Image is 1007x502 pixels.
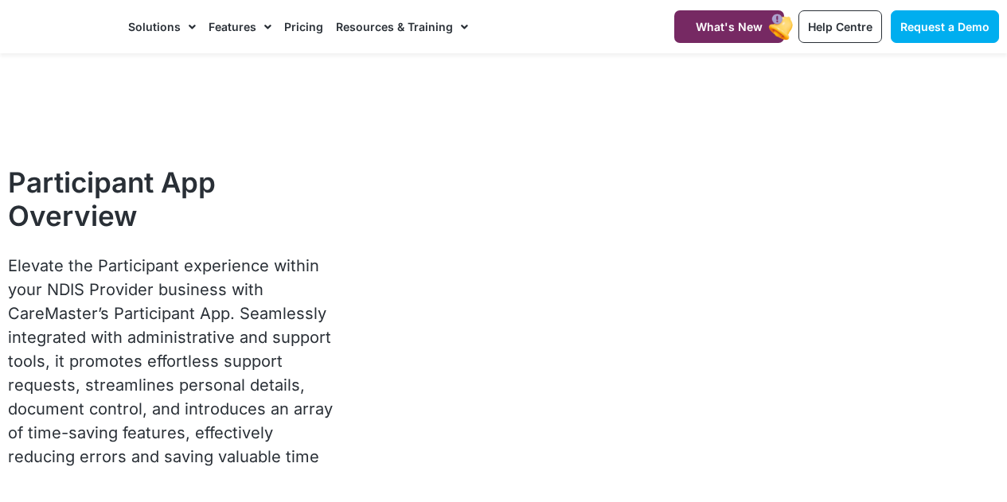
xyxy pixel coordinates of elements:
a: Request a Demo [891,10,999,43]
img: CareMaster Logo [8,15,112,38]
span: Request a Demo [900,20,989,33]
span: Help Centre [808,20,872,33]
a: Help Centre [798,10,882,43]
span: What's New [696,20,763,33]
a: What's New [674,10,784,43]
h1: Participant App Overview [8,165,345,232]
span: Elevate the Participant experience within your NDIS Provider business with CareMaster’s Participa... [8,256,333,466]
